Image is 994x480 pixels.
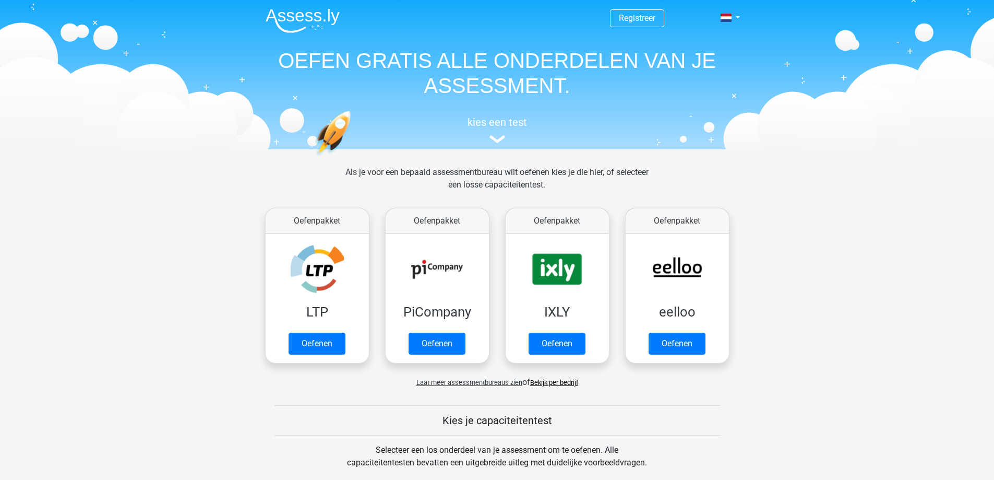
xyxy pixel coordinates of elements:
[529,333,585,355] a: Oefenen
[257,116,737,128] h5: kies een test
[257,368,737,389] div: of
[530,379,578,387] a: Bekijk per bedrijf
[619,13,655,23] a: Registreer
[289,333,345,355] a: Oefenen
[489,135,505,143] img: assessment
[409,333,465,355] a: Oefenen
[257,48,737,98] h1: OEFEN GRATIS ALLE ONDERDELEN VAN JE ASSESSMENT.
[266,8,340,33] img: Assessly
[257,116,737,144] a: kies een test
[315,111,391,205] img: oefenen
[649,333,705,355] a: Oefenen
[416,379,522,387] span: Laat meer assessmentbureaus zien
[337,166,657,204] div: Als je voor een bepaald assessmentbureau wilt oefenen kies je die hier, of selecteer een losse ca...
[274,414,720,427] h5: Kies je capaciteitentest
